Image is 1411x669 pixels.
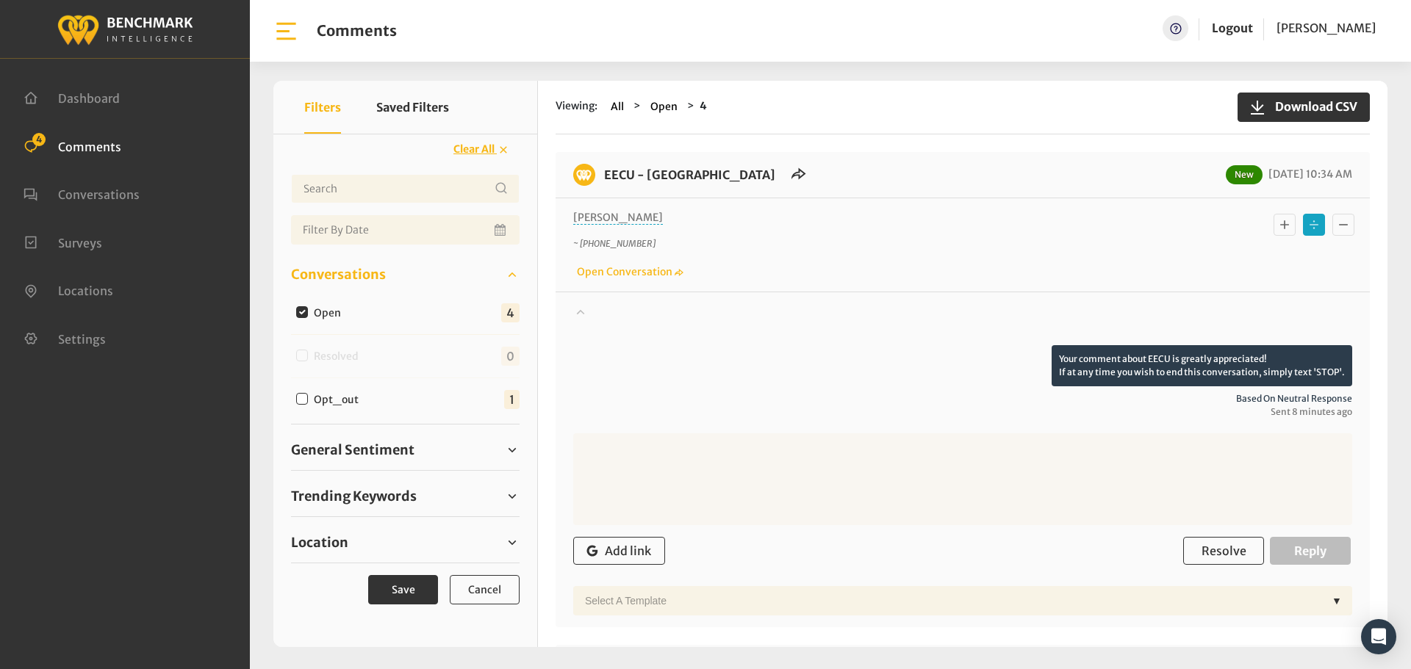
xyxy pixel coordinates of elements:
span: Viewing: [556,98,597,115]
span: Download CSV [1266,98,1357,115]
button: Filters [304,81,341,134]
input: Opt_out [296,393,308,405]
span: 0 [501,347,520,366]
span: Dashboard [58,91,120,106]
a: Location [291,532,520,554]
a: Surveys [24,234,102,249]
span: 1 [504,390,520,409]
span: New [1226,165,1263,184]
div: Open Intercom Messenger [1361,619,1396,654]
span: [DATE] 10:34 AM [1265,167,1352,181]
img: benchmark [57,11,193,47]
span: Trending Keywords [291,486,417,506]
span: General Sentiment [291,440,414,460]
i: ~ [PHONE_NUMBER] [573,238,656,249]
label: Resolved [309,349,370,364]
button: Download CSV [1238,93,1370,122]
span: Conversations [291,264,386,284]
a: Open Conversation [573,265,683,278]
a: Conversations [291,264,520,286]
span: Clear All [453,142,495,156]
a: Logout [1212,21,1253,35]
span: Resolve [1202,543,1246,558]
a: General Sentiment [291,439,520,461]
h6: EECU - Clinton Way [595,164,784,186]
input: Open [296,306,308,318]
span: Based on neutral response [573,392,1352,405]
button: Saved Filters [376,81,449,134]
a: Logout [1212,15,1253,41]
button: Clear All [444,137,520,162]
label: Opt_out [309,392,370,408]
span: Sent 8 minutes ago [573,405,1352,419]
div: ▼ [1326,586,1348,615]
a: Comments 4 [24,138,121,153]
a: Settings [24,330,106,345]
label: Open [309,305,353,321]
span: Location [291,532,348,552]
strong: 4 [700,99,707,112]
span: Locations [58,283,113,298]
button: All [606,98,628,115]
h1: Comments [317,22,397,40]
span: Settings [58,331,106,346]
span: [PERSON_NAME] [1277,21,1376,35]
button: Cancel [450,575,520,604]
img: benchmark [573,164,595,186]
input: Date range input field [291,215,520,245]
button: Add link [573,537,665,565]
span: 4 [32,133,46,146]
a: [PERSON_NAME] [1277,15,1376,41]
span: Conversations [58,187,140,202]
button: Save [368,575,438,604]
button: Open Calendar [492,215,511,245]
span: Comments [58,139,121,153]
a: Dashboard [24,90,120,104]
button: Open [646,98,682,115]
div: Basic example [1270,210,1358,239]
a: EECU - [GEOGRAPHIC_DATA] [604,167,775,182]
span: Surveys [58,235,102,250]
span: 4 [501,303,520,322]
div: Select a Template [578,586,1326,615]
a: Trending Keywords [291,485,520,507]
img: bar [273,18,299,44]
input: Username [291,174,520,203]
span: [PERSON_NAME] [573,211,663,225]
button: Resolve [1183,537,1264,565]
a: Conversations [24,186,140,200]
p: Your comment about EECU is greatly appreciated! If at any time you wish to end this conversation,... [1052,345,1352,386]
a: Locations [24,282,113,297]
